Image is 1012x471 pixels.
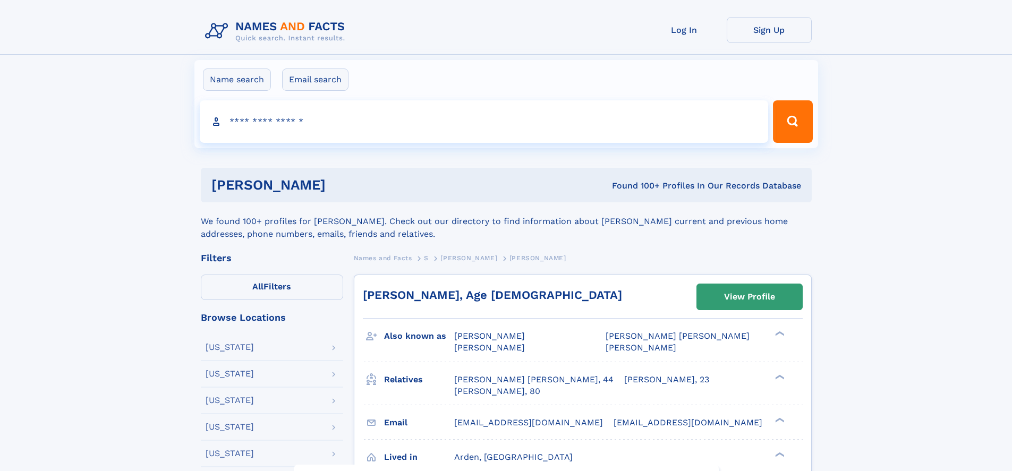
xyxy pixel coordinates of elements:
label: Filters [201,275,343,300]
span: [PERSON_NAME] [509,254,566,262]
span: [EMAIL_ADDRESS][DOMAIN_NAME] [454,417,603,427]
div: Filters [201,253,343,263]
span: All [252,281,263,292]
h3: Email [384,414,454,432]
span: Arden, [GEOGRAPHIC_DATA] [454,452,573,462]
div: ❯ [772,373,785,380]
a: Sign Up [727,17,812,43]
label: Email search [282,68,348,91]
div: [US_STATE] [206,423,254,431]
div: [US_STATE] [206,343,254,352]
div: [US_STATE] [206,449,254,458]
a: View Profile [697,284,802,310]
img: Logo Names and Facts [201,17,354,46]
span: [EMAIL_ADDRESS][DOMAIN_NAME] [614,417,762,427]
div: View Profile [724,285,775,309]
span: [PERSON_NAME] [PERSON_NAME] [606,331,750,341]
div: [US_STATE] [206,396,254,405]
span: [PERSON_NAME] [606,342,676,353]
div: We found 100+ profiles for [PERSON_NAME]. Check out our directory to find information about [PERS... [201,202,812,241]
a: S [424,251,429,264]
a: [PERSON_NAME], 80 [454,386,540,397]
a: [PERSON_NAME] [440,251,497,264]
h3: Relatives [384,371,454,389]
h1: [PERSON_NAME] [211,178,469,192]
div: ❯ [772,451,785,458]
h3: Also known as [384,327,454,345]
input: search input [200,100,769,143]
a: [PERSON_NAME] [PERSON_NAME], 44 [454,374,614,386]
div: Found 100+ Profiles In Our Records Database [469,180,801,192]
h3: Lived in [384,448,454,466]
span: [PERSON_NAME] [454,342,525,353]
span: S [424,254,429,262]
span: [PERSON_NAME] [440,254,497,262]
a: Names and Facts [354,251,412,264]
a: [PERSON_NAME], 23 [624,374,709,386]
div: ❯ [772,416,785,423]
div: ❯ [772,330,785,337]
div: Browse Locations [201,313,343,322]
div: [US_STATE] [206,370,254,378]
a: [PERSON_NAME], Age [DEMOGRAPHIC_DATA] [363,288,622,302]
label: Name search [203,68,271,91]
a: Log In [642,17,727,43]
button: Search Button [773,100,812,143]
span: [PERSON_NAME] [454,331,525,341]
